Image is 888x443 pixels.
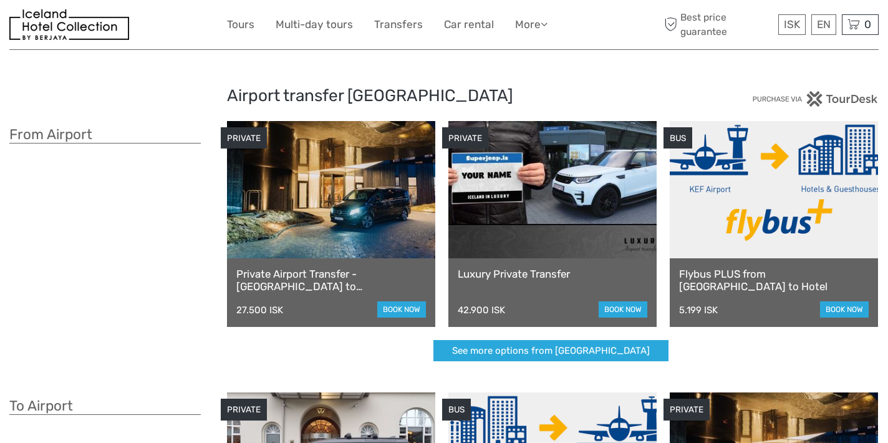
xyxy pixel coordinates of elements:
[377,301,426,318] a: book now
[599,301,647,318] a: book now
[9,9,129,40] img: 481-8f989b07-3259-4bb0-90ed-3da368179bdc_logo_small.jpg
[221,399,267,421] div: PRIVATE
[862,18,873,31] span: 0
[458,268,647,280] a: Luxury Private Transfer
[433,340,668,362] a: See more options from [GEOGRAPHIC_DATA]
[9,397,201,415] h3: To Airport
[664,399,710,421] div: PRIVATE
[664,127,692,149] div: BUS
[236,304,283,316] div: 27.500 ISK
[662,11,776,38] span: Best price guarantee
[679,268,869,293] a: Flybus PLUS from [GEOGRAPHIC_DATA] to Hotel
[9,126,201,144] h3: From Airport
[679,304,718,316] div: 5.199 ISK
[811,14,836,35] div: EN
[820,301,869,318] a: book now
[374,16,423,34] a: Transfers
[458,304,505,316] div: 42.900 ISK
[442,399,471,421] div: BUS
[227,86,662,106] h2: Airport transfer [GEOGRAPHIC_DATA]
[276,16,353,34] a: Multi-day tours
[752,91,879,107] img: PurchaseViaTourDesk.png
[221,127,267,149] div: PRIVATE
[227,16,254,34] a: Tours
[444,16,494,34] a: Car rental
[442,127,488,149] div: PRIVATE
[236,268,426,293] a: Private Airport Transfer - [GEOGRAPHIC_DATA] to [GEOGRAPHIC_DATA]
[515,16,548,34] a: More
[784,18,800,31] span: ISK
